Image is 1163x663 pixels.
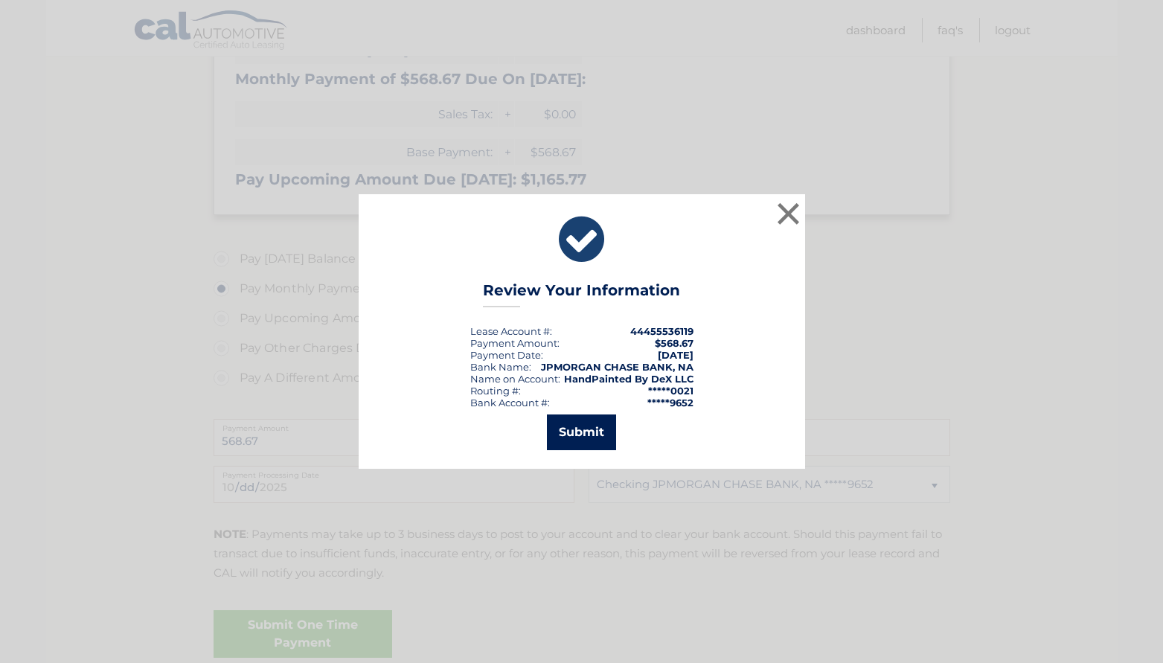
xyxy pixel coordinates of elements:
[564,373,693,385] strong: HandPainted By DeX LLC
[541,361,693,373] strong: JPMORGAN CHASE BANK, NA
[470,373,560,385] div: Name on Account:
[470,361,531,373] div: Bank Name:
[470,349,543,361] div: :
[483,281,680,307] h3: Review Your Information
[774,199,804,228] button: ×
[655,337,693,349] span: $568.67
[470,397,550,409] div: Bank Account #:
[547,414,616,450] button: Submit
[470,385,521,397] div: Routing #:
[658,349,693,361] span: [DATE]
[470,337,560,349] div: Payment Amount:
[470,349,541,361] span: Payment Date
[630,325,693,337] strong: 44455536119
[470,325,552,337] div: Lease Account #:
